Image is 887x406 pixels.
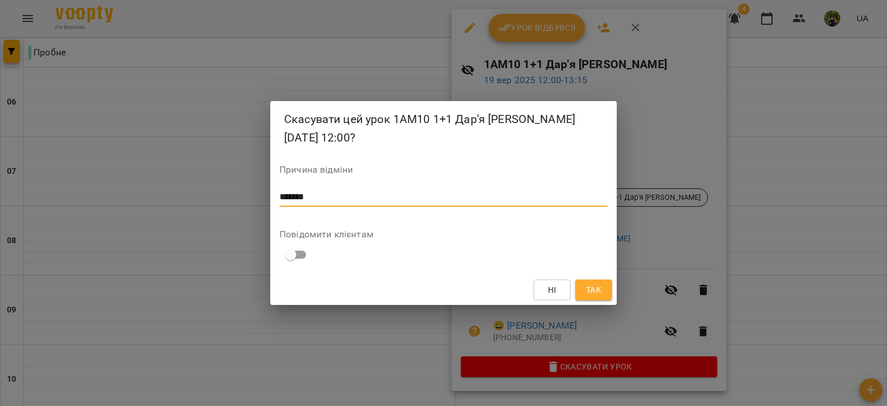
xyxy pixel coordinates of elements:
[575,280,612,300] button: Так
[284,110,603,147] h2: Скасувати цей урок 1АМ10 1+1 Дар'я [PERSON_NAME] [DATE] 12:00?
[279,165,608,174] label: Причина відміни
[279,230,608,239] label: Повідомити клієнтам
[534,280,571,300] button: Ні
[586,283,601,297] span: Так
[548,283,557,297] span: Ні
